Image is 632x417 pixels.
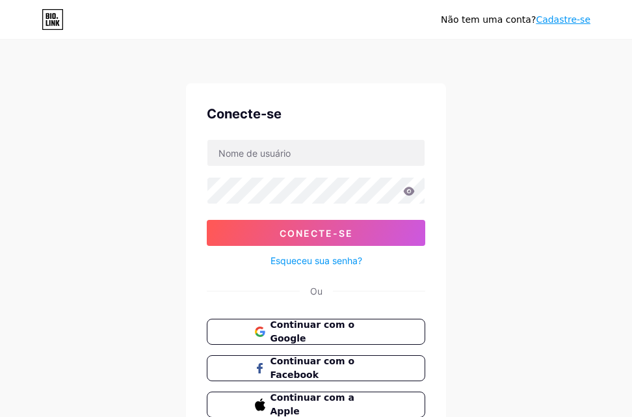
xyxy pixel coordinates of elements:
[270,356,355,380] font: Continuar com o Facebook
[310,286,323,297] font: Ou
[270,392,354,416] font: Continuar com a Apple
[441,14,536,25] font: Não tem uma conta?
[270,255,362,266] font: Esqueceu sua senha?
[270,254,362,267] a: Esqueceu sua senha?
[280,228,353,239] font: Conecte-se
[207,220,425,246] button: Conecte-se
[536,14,590,25] a: Cadastre-se
[207,355,425,381] button: Continuar com o Facebook
[207,140,425,166] input: Nome de usuário
[207,106,282,122] font: Conecte-se
[270,319,355,343] font: Continuar com o Google
[207,319,425,345] button: Continuar com o Google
